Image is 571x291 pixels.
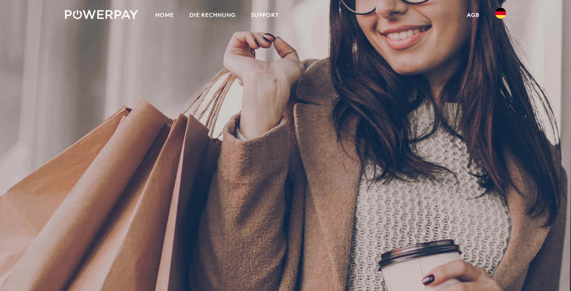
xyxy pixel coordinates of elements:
a: agb [459,7,487,23]
a: SUPPORT [243,7,287,23]
a: DIE RECHNUNG [182,7,243,23]
a: Home [148,7,182,23]
img: de [495,8,506,19]
img: logo-powerpay-white.svg [65,10,138,19]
